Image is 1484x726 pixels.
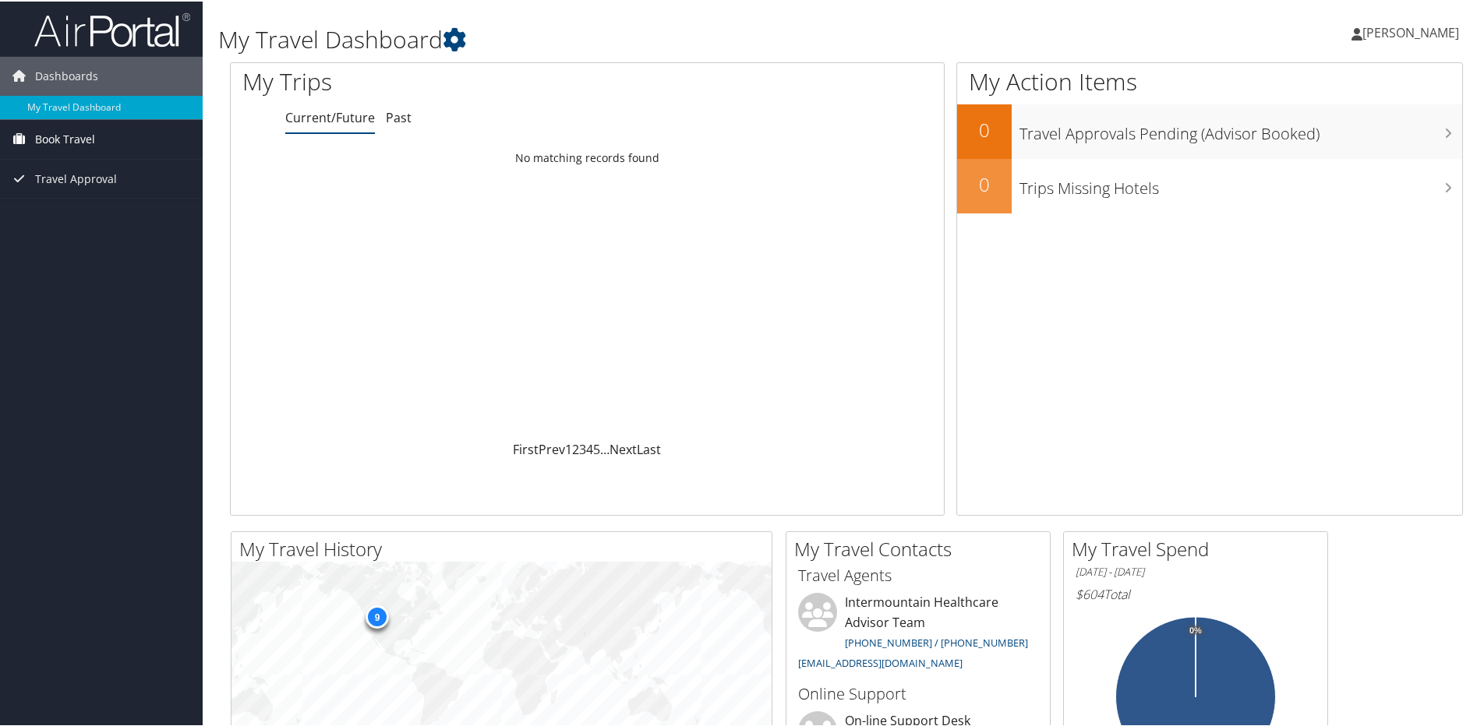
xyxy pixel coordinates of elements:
[957,115,1012,142] h2: 0
[579,439,586,456] a: 3
[239,534,772,561] h2: My Travel History
[1076,584,1104,601] span: $604
[1072,534,1327,561] h2: My Travel Spend
[1362,23,1459,40] span: [PERSON_NAME]
[586,439,593,456] a: 4
[957,64,1462,97] h1: My Action Items
[35,118,95,157] span: Book Travel
[565,439,572,456] a: 1
[1189,625,1202,634] tspan: 0%
[285,107,375,125] a: Current/Future
[637,439,661,456] a: Last
[34,10,190,47] img: airportal-logo.png
[35,55,98,94] span: Dashboards
[386,107,412,125] a: Past
[539,439,565,456] a: Prev
[609,439,637,456] a: Next
[845,634,1028,648] a: [PHONE_NUMBER] / [PHONE_NUMBER]
[593,439,600,456] a: 5
[798,654,963,668] a: [EMAIL_ADDRESS][DOMAIN_NAME]
[600,439,609,456] span: …
[1076,563,1316,578] h6: [DATE] - [DATE]
[1351,8,1475,55] a: [PERSON_NAME]
[35,158,117,197] span: Travel Approval
[1019,114,1462,143] h3: Travel Approvals Pending (Advisor Booked)
[798,563,1038,585] h3: Travel Agents
[1076,584,1316,601] h6: Total
[1019,168,1462,198] h3: Trips Missing Hotels
[513,439,539,456] a: First
[231,143,944,171] td: No matching records found
[218,22,1056,55] h1: My Travel Dashboard
[798,682,1038,703] h3: Online Support
[366,604,389,627] div: 9
[242,64,635,97] h1: My Trips
[957,103,1462,157] a: 0Travel Approvals Pending (Advisor Booked)
[790,591,1046,675] li: Intermountain Healthcare Advisor Team
[794,534,1050,561] h2: My Travel Contacts
[957,170,1012,196] h2: 0
[572,439,579,456] a: 2
[957,157,1462,212] a: 0Trips Missing Hotels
